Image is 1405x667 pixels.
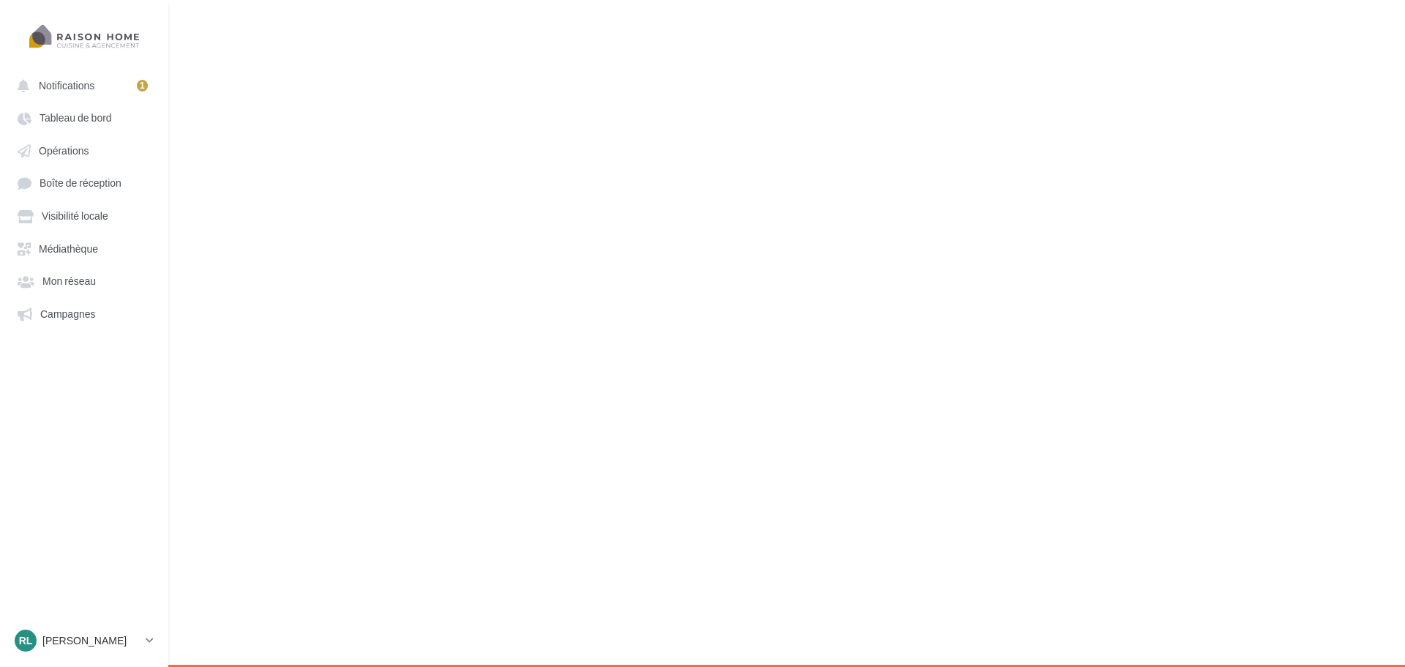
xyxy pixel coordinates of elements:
button: Notifications 1 [9,72,154,98]
p: [PERSON_NAME] [42,633,140,648]
a: Mon réseau [9,267,160,294]
a: RL [PERSON_NAME] [12,627,157,655]
span: Opérations [39,144,89,157]
span: Campagnes [40,308,96,320]
span: Notifications [39,79,94,92]
a: Boîte de réception [9,169,160,196]
span: Visibilité locale [42,210,108,223]
span: Boîte de réception [40,177,121,190]
span: Tableau de bord [40,112,112,124]
a: Opérations [9,137,160,163]
span: RL [19,633,33,648]
a: Tableau de bord [9,104,160,130]
a: Visibilité locale [9,202,160,228]
span: Médiathèque [39,242,98,255]
div: 1 [137,80,148,92]
a: Campagnes [9,300,160,327]
a: Médiathèque [9,235,160,261]
span: Mon réseau [42,275,96,288]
